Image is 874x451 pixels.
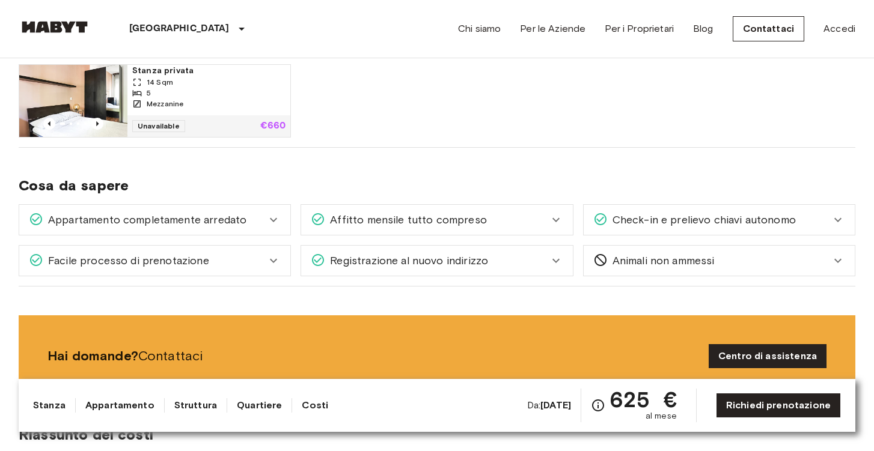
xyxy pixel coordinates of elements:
[129,22,230,36] p: [GEOGRAPHIC_DATA]
[33,398,66,413] a: Stanza
[584,246,855,276] div: Animali non ammessi
[19,426,855,444] span: Riassunto dei costi
[610,389,677,410] span: 625 €
[19,65,127,137] img: Marketing picture of unit IT-14-038-001-02H
[85,398,154,413] a: Appartamento
[19,205,290,235] div: Appartamento completamente arredato
[19,246,290,276] div: Facile processo di prenotazione
[19,177,855,195] span: Cosa da sapere
[43,253,209,268] span: Facile processo di prenotazione
[527,399,571,412] span: Da:
[147,77,173,88] span: 14 Sqm
[147,88,151,98] span: 5
[260,121,286,131] p: €660
[301,205,572,235] div: Affitto mensile tutto compreso
[43,212,246,228] span: Appartamento completamente arredato
[237,398,282,413] a: Quartiere
[91,118,103,130] button: Previous image
[540,399,571,411] b: [DATE]
[458,22,501,36] a: Chi siamo
[19,21,91,33] img: Habyt
[47,347,699,365] span: Contattaci
[824,22,855,36] a: Accedi
[520,22,585,36] a: Per le Aziende
[132,120,185,132] span: Unavailable
[47,348,138,364] b: Hai domande?
[132,65,286,77] span: Stanza privata
[646,410,677,422] span: al mese
[608,212,796,228] span: Check-in e prelievo chiavi autonomo
[174,398,217,413] a: Struttura
[591,398,605,413] svg: Verifica i dettagli delle spese nella sezione 'Riassunto dei Costi'. Si prega di notare che gli s...
[43,118,55,130] button: Previous image
[716,393,841,418] a: Richiedi prenotazione
[733,16,805,41] a: Contattaci
[608,253,715,268] span: Animali non ammessi
[584,205,855,235] div: Check-in e prelievo chiavi autonomo
[325,212,487,228] span: Affitto mensile tutto compreso
[605,22,674,36] a: Per i Proprietari
[301,246,572,276] div: Registrazione al nuovo indirizzo
[325,253,488,268] span: Registrazione al nuovo indirizzo
[693,22,714,36] a: Blog
[147,98,183,109] span: Mezzanine
[302,398,328,413] a: Costi
[19,64,291,138] a: Marketing picture of unit IT-14-038-001-02HPrevious imagePrevious imageStanza privata14 Sqm5Mezza...
[709,344,827,368] a: Centro di assistenza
